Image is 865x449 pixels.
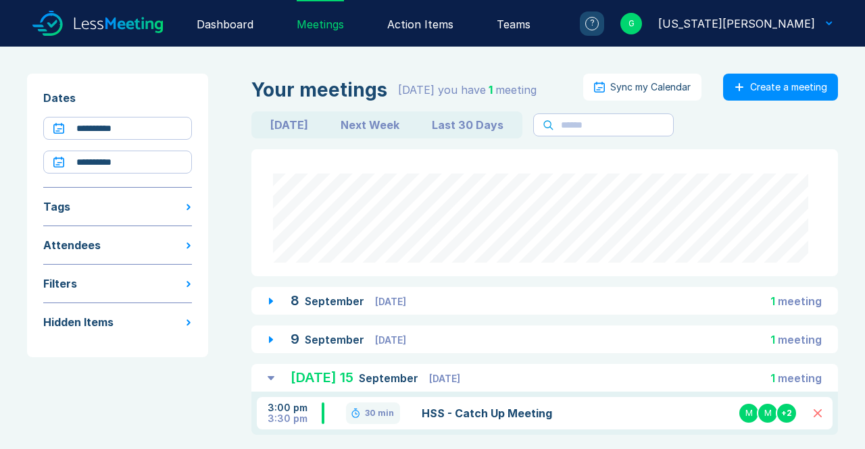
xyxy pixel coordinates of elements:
span: meeting [778,371,822,385]
button: Create a meeting [723,74,838,101]
span: [DATE] [429,373,460,384]
div: Your meetings [251,79,387,101]
button: Last 30 Days [416,114,520,136]
span: 8 [291,292,299,309]
span: meeting [778,333,822,346]
button: Next Week [324,114,416,136]
button: Sync my Calendar [583,74,701,101]
div: 30 min [365,408,394,419]
div: + 2 [776,402,797,424]
div: Tags [43,199,70,215]
div: Georgia Kellie [658,16,815,32]
div: Create a meeting [750,82,827,93]
span: [DATE] [375,334,406,346]
span: 1 [770,371,775,385]
span: 1 [770,333,775,346]
span: [DATE] 15 [291,369,353,386]
a: HSS - Catch Up Meeting [422,405,606,421]
div: Sync my Calendar [610,82,691,93]
span: 1 [489,83,493,97]
div: M [738,402,760,424]
div: Dates [43,90,192,106]
span: 9 [291,331,299,347]
div: 3:00 pm [268,402,322,413]
div: [DATE] you have meeting [398,82,537,98]
span: 1 [770,294,775,308]
span: meeting [778,294,822,308]
div: G [620,13,642,34]
span: September [305,294,367,308]
button: Delete [814,409,822,417]
div: Attendees [43,237,101,253]
span: [DATE] [375,296,406,307]
div: Hidden Items [43,314,114,330]
div: ? [585,17,599,30]
a: ? [564,11,604,36]
div: M [757,402,778,424]
span: September [359,371,421,385]
div: Filters [43,275,77,292]
span: September [305,333,367,346]
button: [DATE] [254,114,324,136]
div: 3:30 pm [268,413,322,424]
